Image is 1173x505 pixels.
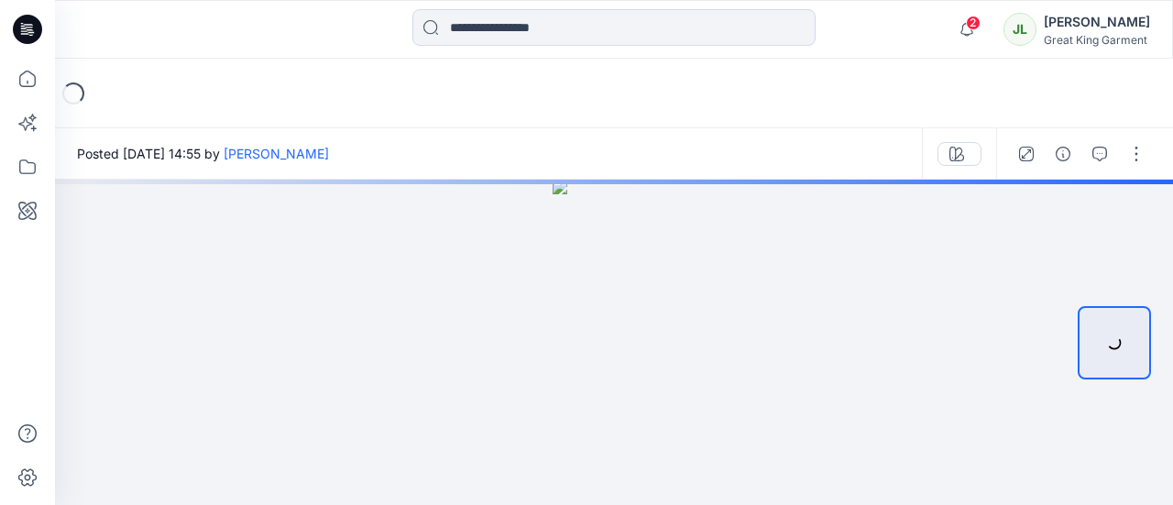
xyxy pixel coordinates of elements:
img: eyJhbGciOiJIUzI1NiIsImtpZCI6IjAiLCJzbHQiOiJzZXMiLCJ0eXAiOiJKV1QifQ.eyJkYXRhIjp7InR5cGUiOiJzdG9yYW... [553,180,675,505]
span: Posted [DATE] 14:55 by [77,144,329,163]
span: 2 [966,16,981,30]
div: Great King Garment [1044,33,1150,47]
div: [PERSON_NAME] [1044,11,1150,33]
a: [PERSON_NAME] [224,146,329,161]
button: Details [1048,139,1078,169]
div: JL [1003,13,1036,46]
